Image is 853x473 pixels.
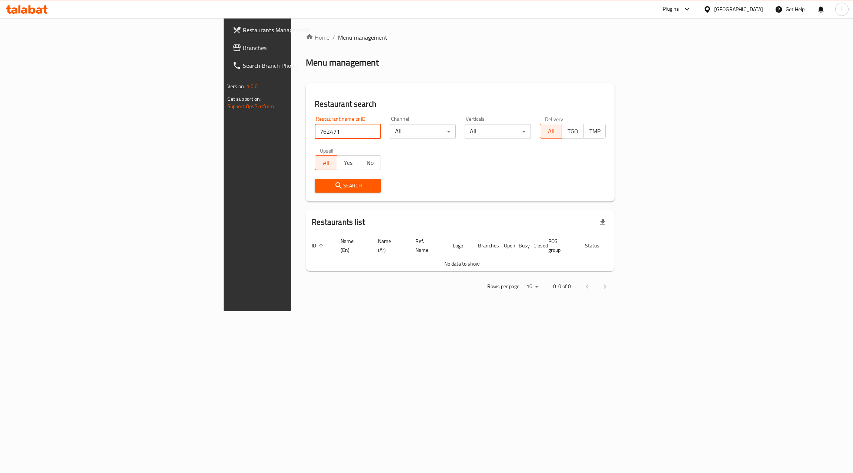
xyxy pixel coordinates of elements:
[315,124,381,139] input: Search for restaurant name or ID..
[465,124,531,139] div: All
[243,61,360,70] span: Search Branch Phone
[227,101,274,111] a: Support.OpsPlatform
[540,124,562,139] button: All
[227,39,366,57] a: Branches
[594,213,612,231] div: Export file
[840,5,843,13] span: L
[523,281,541,292] div: Rows per page:
[447,234,472,257] th: Logo
[227,94,261,104] span: Get support on:
[390,124,456,139] div: All
[378,237,401,254] span: Name (Ar)
[362,157,378,168] span: No
[444,259,480,269] span: No data to show
[243,43,360,52] span: Branches
[553,282,571,291] p: 0-0 of 0
[415,237,438,254] span: Ref. Name
[714,5,763,13] div: [GEOGRAPHIC_DATA]
[227,57,366,74] a: Search Branch Phone
[321,181,375,190] span: Search
[359,155,381,170] button: No
[320,148,334,153] label: Upsell
[498,234,513,257] th: Open
[583,124,606,139] button: TMP
[227,21,366,39] a: Restaurants Management
[587,126,603,137] span: TMP
[306,234,643,271] table: enhanced table
[312,217,365,228] h2: Restaurants list
[565,126,581,137] span: TGO
[315,99,606,110] h2: Restaurant search
[341,237,363,254] span: Name (En)
[543,126,559,137] span: All
[562,124,584,139] button: TGO
[585,241,609,250] span: Status
[227,81,245,91] span: Version:
[513,234,528,257] th: Busy
[472,234,498,257] th: Branches
[528,234,542,257] th: Closed
[548,237,570,254] span: POS group
[487,282,521,291] p: Rows per page:
[545,116,563,121] label: Delivery
[312,241,326,250] span: ID
[337,155,359,170] button: Yes
[318,157,334,168] span: All
[243,26,360,34] span: Restaurants Management
[315,179,381,193] button: Search
[315,155,337,170] button: All
[663,5,679,14] div: Plugins
[247,81,258,91] span: 1.0.0
[306,33,615,42] nav: breadcrumb
[340,157,356,168] span: Yes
